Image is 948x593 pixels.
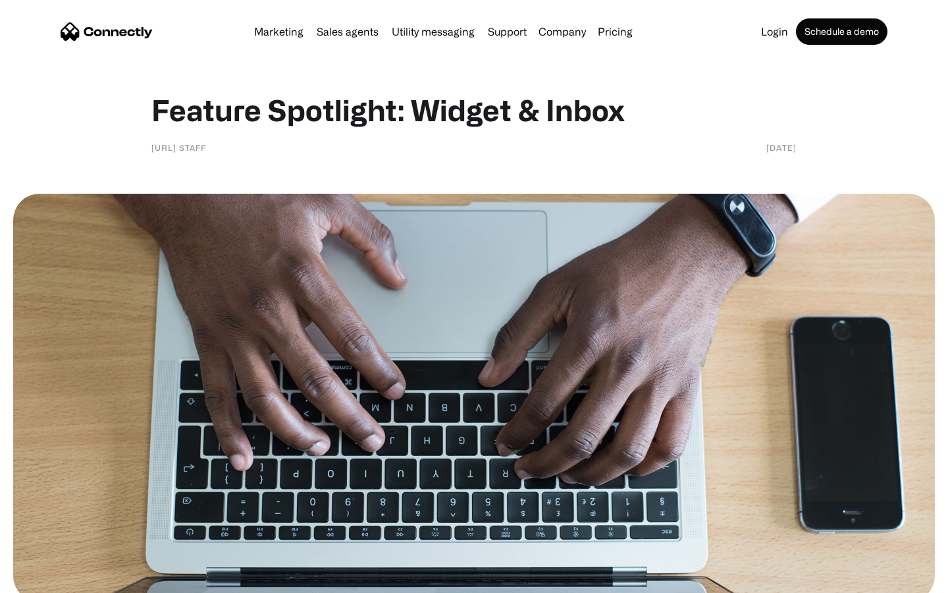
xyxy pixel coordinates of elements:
a: Utility messaging [386,26,480,37]
a: Login [756,26,793,37]
div: [DATE] [766,141,797,154]
aside: Language selected: English [13,570,79,588]
a: home [61,22,153,42]
h1: Feature Spotlight: Widget & Inbox [151,92,797,128]
a: Marketing [249,26,309,37]
a: Support [483,26,532,37]
div: [URL] staff [151,141,206,154]
a: Sales agents [311,26,384,37]
a: Pricing [592,26,638,37]
div: Company [535,22,590,41]
div: Company [539,22,586,41]
ul: Language list [26,570,79,588]
a: Schedule a demo [796,18,887,45]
